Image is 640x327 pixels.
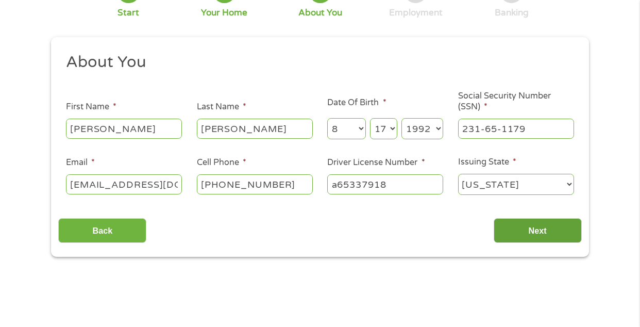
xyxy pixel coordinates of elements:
[458,157,516,168] label: Issuing State
[66,119,182,138] input: John
[197,174,313,194] input: (541) 754-3010
[66,174,182,194] input: john@gmail.com
[327,157,425,168] label: Driver License Number
[389,7,443,19] div: Employment
[201,7,247,19] div: Your Home
[197,157,246,168] label: Cell Phone
[66,102,116,112] label: First Name
[197,119,313,138] input: Smith
[458,119,574,138] input: 078-05-1120
[197,102,246,112] label: Last Name
[66,52,567,73] h2: About You
[58,218,146,243] input: Back
[327,97,386,108] label: Date Of Birth
[494,218,582,243] input: Next
[458,91,574,112] label: Social Security Number (SSN)
[66,157,95,168] label: Email
[117,7,139,19] div: Start
[495,7,529,19] div: Banking
[298,7,342,19] div: About You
